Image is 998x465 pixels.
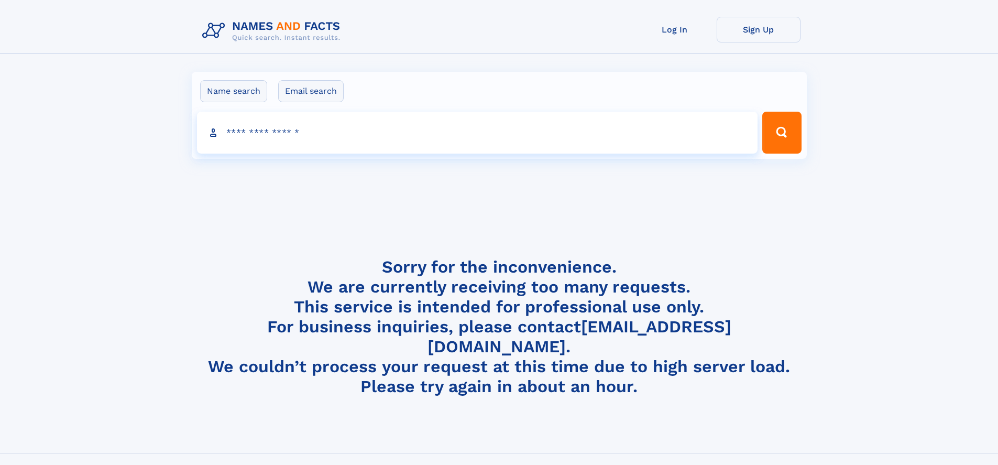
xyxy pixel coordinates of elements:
[197,112,758,154] input: search input
[278,80,344,102] label: Email search
[198,17,349,45] img: Logo Names and Facts
[198,257,800,397] h4: Sorry for the inconvenience. We are currently receiving too many requests. This service is intend...
[427,317,731,356] a: [EMAIL_ADDRESS][DOMAIN_NAME]
[762,112,801,154] button: Search Button
[717,17,800,42] a: Sign Up
[633,17,717,42] a: Log In
[200,80,267,102] label: Name search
